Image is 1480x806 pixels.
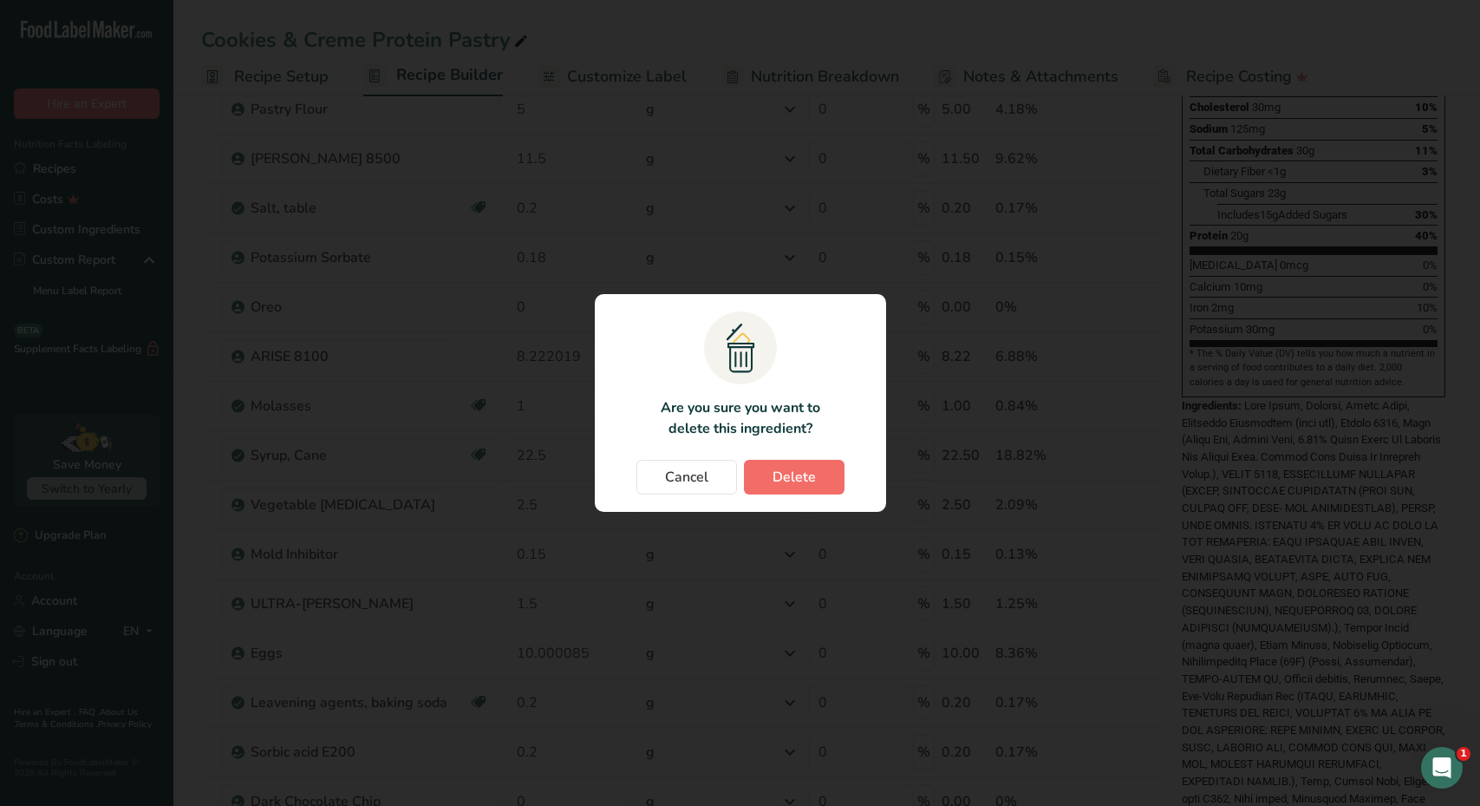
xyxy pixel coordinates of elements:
[1457,747,1470,761] span: 1
[773,467,816,488] span: Delete
[650,397,830,439] p: Are you sure you want to delete this ingredient?
[1421,747,1463,789] iframe: Intercom live chat
[744,460,844,495] button: Delete
[665,467,708,488] span: Cancel
[636,460,737,495] button: Cancel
